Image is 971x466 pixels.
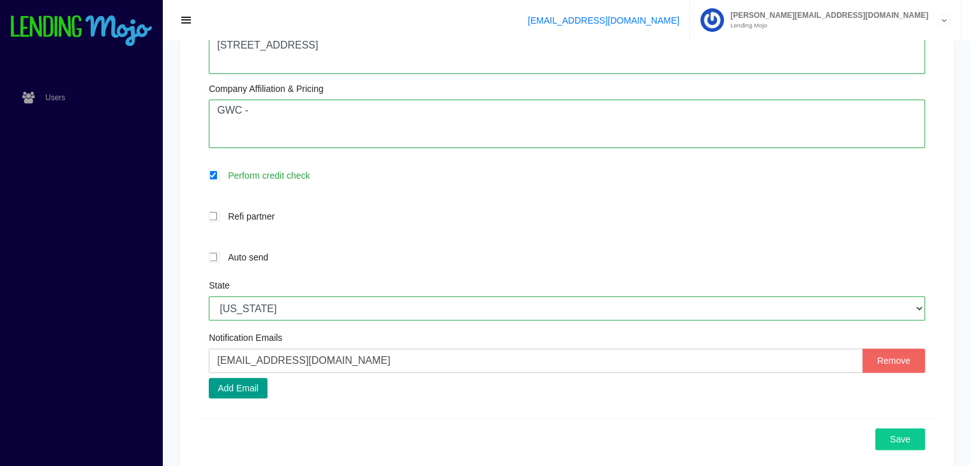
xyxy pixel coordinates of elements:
small: Lending Mojo [724,22,928,29]
a: [EMAIL_ADDRESS][DOMAIN_NAME] [528,15,679,26]
button: Add Email [209,378,267,398]
textarea: [STREET_ADDRESS] [209,34,925,74]
button: Save [875,428,925,450]
img: Profile image [700,8,724,32]
label: State [209,281,230,290]
label: Auto send [222,250,925,264]
label: Notification Emails [209,333,282,342]
button: Remove [862,349,925,373]
span: [PERSON_NAME][EMAIL_ADDRESS][DOMAIN_NAME] [724,11,928,19]
img: logo-small.png [10,15,153,47]
label: Refi partner [222,209,925,223]
span: Users [45,94,65,101]
label: Company Affiliation & Pricing [209,84,324,93]
textarea: GWC - [209,100,925,148]
label: Perform credit check [222,168,925,183]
